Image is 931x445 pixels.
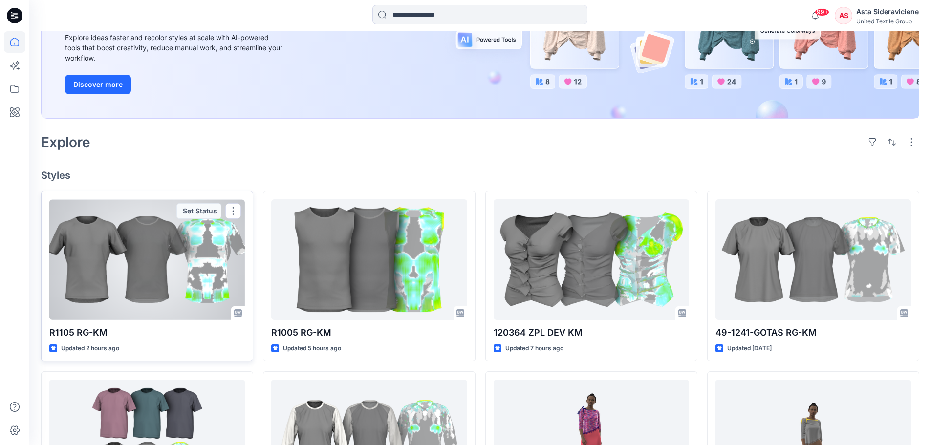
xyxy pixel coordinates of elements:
[49,199,245,320] a: R1105 RG-KM
[41,134,90,150] h2: Explore
[41,170,919,181] h4: Styles
[505,343,563,354] p: Updated 7 hours ago
[835,7,852,24] div: AS
[65,32,285,63] div: Explore ideas faster and recolor styles at scale with AI-powered tools that boost creativity, red...
[856,6,919,18] div: Asta Sideraviciene
[271,199,467,320] a: R1005 RG-KM
[494,199,689,320] a: 120364 ZPL DEV KM
[61,343,119,354] p: Updated 2 hours ago
[856,18,919,25] div: United Textile Group
[65,75,131,94] button: Discover more
[727,343,772,354] p: Updated [DATE]
[494,326,689,339] p: 120364 ZPL DEV KM
[815,8,829,16] span: 99+
[283,343,341,354] p: Updated 5 hours ago
[49,326,245,339] p: R1105 RG-KM
[65,75,285,94] a: Discover more
[715,199,911,320] a: 49-1241-GOTAS RG-KM
[715,326,911,339] p: 49-1241-GOTAS RG-KM
[271,326,467,339] p: R1005 RG-KM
